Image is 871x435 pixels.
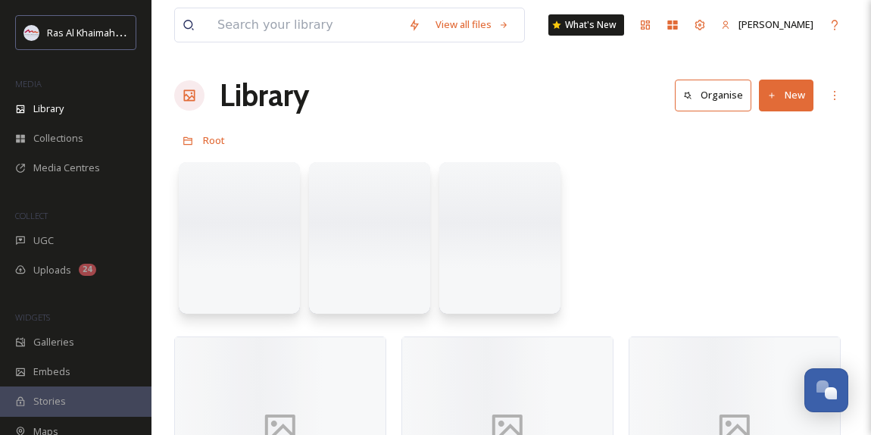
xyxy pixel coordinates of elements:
[15,210,48,221] span: COLLECT
[428,10,517,39] a: View all files
[675,80,751,111] button: Organise
[33,233,54,248] span: UGC
[33,263,71,277] span: Uploads
[33,131,83,146] span: Collections
[210,8,401,42] input: Search your library
[33,365,70,379] span: Embeds
[203,133,225,147] span: Root
[33,102,64,116] span: Library
[33,394,66,408] span: Stories
[804,368,848,412] button: Open Chat
[738,17,813,31] span: [PERSON_NAME]
[24,25,39,40] img: Logo_RAKTDA_RGB-01.png
[548,14,624,36] a: What's New
[675,80,759,111] a: Organise
[15,78,42,89] span: MEDIA
[220,73,309,118] a: Library
[759,80,813,111] button: New
[33,335,74,349] span: Galleries
[79,264,96,276] div: 24
[47,25,261,39] span: Ras Al Khaimah Tourism Development Authority
[203,131,225,149] a: Root
[15,311,50,323] span: WIDGETS
[713,10,821,39] a: [PERSON_NAME]
[33,161,100,175] span: Media Centres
